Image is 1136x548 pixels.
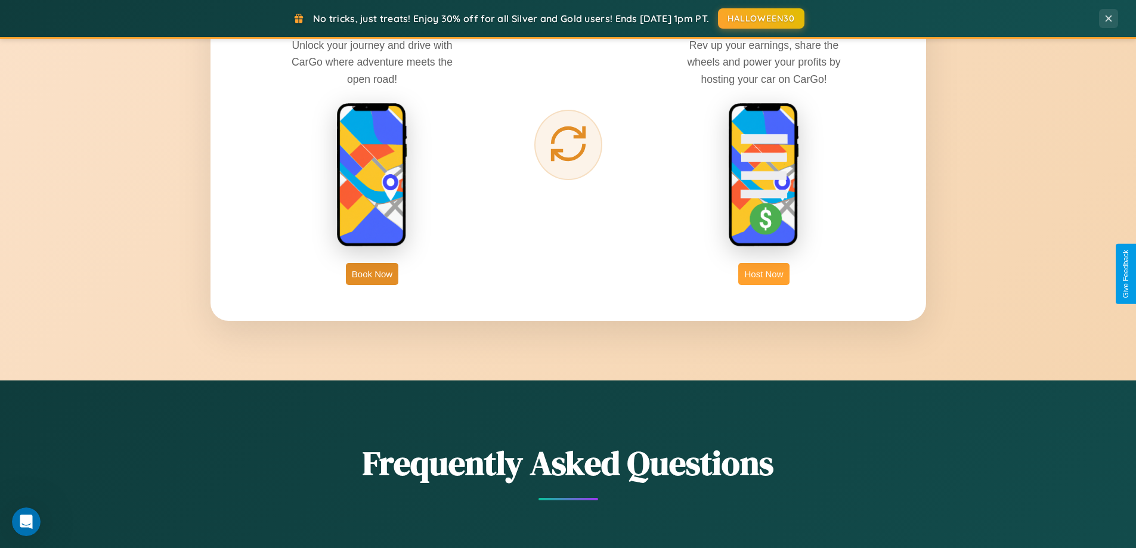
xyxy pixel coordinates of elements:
[336,103,408,248] img: rent phone
[346,263,398,285] button: Book Now
[718,8,804,29] button: HALLOWEEN30
[728,103,800,248] img: host phone
[738,263,789,285] button: Host Now
[313,13,709,24] span: No tricks, just treats! Enjoy 30% off for all Silver and Gold users! Ends [DATE] 1pm PT.
[211,440,926,486] h2: Frequently Asked Questions
[1122,250,1130,298] div: Give Feedback
[283,37,462,87] p: Unlock your journey and drive with CarGo where adventure meets the open road!
[12,507,41,536] iframe: Intercom live chat
[674,37,853,87] p: Rev up your earnings, share the wheels and power your profits by hosting your car on CarGo!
